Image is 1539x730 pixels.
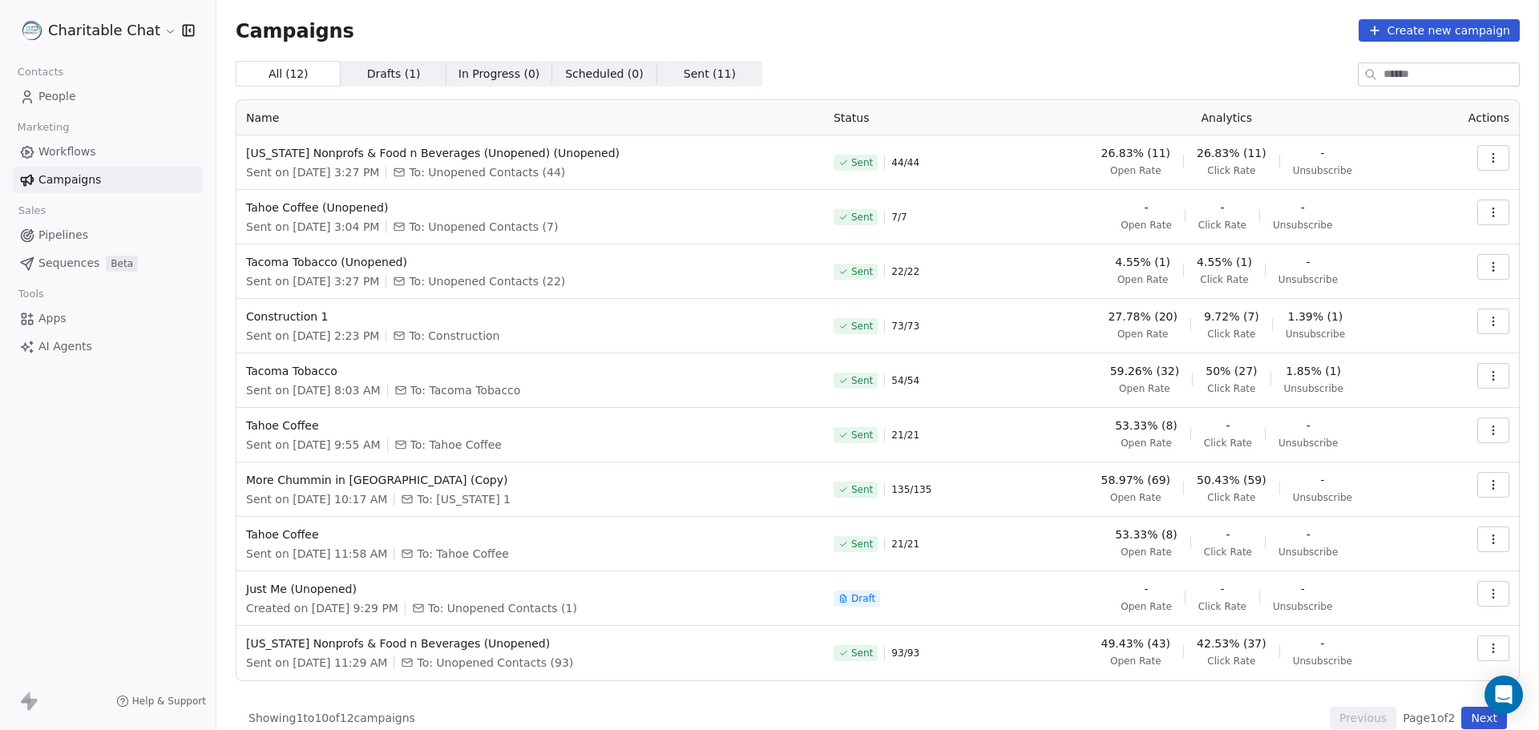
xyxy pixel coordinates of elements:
span: Click Rate [1207,164,1255,177]
span: Sent on [DATE] 11:29 AM [246,655,387,671]
span: Sent on [DATE] 9:55 AM [246,437,381,453]
span: Marketing [10,115,76,139]
span: To: Construction [409,328,499,344]
span: Sent on [DATE] 3:04 PM [246,219,379,235]
span: To: Tahoe Coffee [417,546,508,562]
span: - [1320,145,1324,161]
span: Just Me (Unopened) [246,581,814,597]
th: Analytics [1024,100,1429,135]
span: Tahoe Coffee [246,526,814,542]
span: Unsubscribe [1293,164,1352,177]
span: 135 / 135 [891,483,931,496]
span: 53.33% (8) [1115,526,1177,542]
th: Name [236,100,824,135]
span: 49.43% (43) [1101,635,1171,651]
span: To: Tahoe Coffee [410,437,502,453]
span: Open Rate [1117,328,1169,341]
span: Click Rate [1207,382,1255,395]
span: Unsubscribe [1293,491,1352,504]
span: 1.39% (1) [1288,309,1343,325]
span: 58.97% (69) [1101,472,1171,488]
span: Click Rate [1207,655,1255,667]
button: Next [1461,707,1507,729]
span: Apps [38,310,67,327]
span: Unsubscribe [1286,328,1345,341]
span: - [1320,635,1324,651]
span: To: Unopened Contacts (22) [409,273,565,289]
span: 53.33% (8) [1115,417,1177,434]
span: Open Rate [1110,491,1161,504]
span: Tacoma Tobacco (Unopened) [246,254,814,270]
span: 93 / 93 [891,647,919,659]
span: Draft [851,592,875,605]
span: Unsubscribe [1273,219,1332,232]
span: - [1220,581,1224,597]
span: - [1220,200,1224,216]
span: Sent [851,156,873,169]
a: Pipelines [13,222,203,248]
span: 1.85% (1) [1286,363,1341,379]
span: 50.43% (59) [1197,472,1266,488]
div: Open Intercom Messenger [1484,676,1523,714]
span: Sent on [DATE] 11:58 AM [246,546,387,562]
span: Tahoe Coffee [246,417,814,434]
span: Unsubscribe [1284,382,1343,395]
span: 73 / 73 [891,320,919,333]
span: Campaigns [38,171,101,188]
span: Sent ( 11 ) [684,66,736,83]
span: Sent on [DATE] 8:03 AM [246,382,381,398]
span: To: Unopened Contacts (44) [409,164,565,180]
span: Open Rate [1121,546,1172,559]
span: - [1226,417,1230,434]
span: Sequences [38,255,99,272]
span: Open Rate [1119,382,1170,395]
span: Sent [851,647,873,659]
img: 10.png [22,21,42,40]
span: To: Unopened Contacts (1) [428,600,577,616]
span: Workflows [38,143,96,160]
a: AI Agents [13,333,203,360]
span: To: Tacoma Tobacco [410,382,521,398]
span: Sent [851,265,873,278]
span: Tools [11,282,50,306]
span: Beta [106,256,138,272]
span: Unsubscribe [1273,600,1332,613]
span: - [1144,581,1148,597]
span: 22 / 22 [891,265,919,278]
a: Workflows [13,139,203,165]
span: Sent [851,374,873,387]
span: Click Rate [1207,328,1255,341]
span: Click Rate [1198,219,1246,232]
span: Open Rate [1117,273,1169,286]
span: Scheduled ( 0 ) [565,66,644,83]
span: Sent on [DATE] 3:27 PM [246,273,379,289]
span: [US_STATE] Nonprofs & Food n Beverages (Unopened) [246,635,814,651]
th: Status [824,100,1024,135]
span: Help & Support [132,695,206,708]
span: Sales [11,199,53,223]
span: Sent on [DATE] 2:23 PM [246,328,379,344]
span: Construction 1 [246,309,814,325]
span: - [1226,526,1230,542]
span: - [1301,581,1305,597]
span: Sent on [DATE] 10:17 AM [246,491,387,507]
span: Open Rate [1110,164,1161,177]
span: - [1301,200,1305,216]
span: Open Rate [1121,219,1172,232]
span: Tacoma Tobacco [246,363,814,379]
span: - [1307,526,1311,542]
span: To: Unopened Contacts (7) [409,219,558,235]
span: In Progress ( 0 ) [458,66,540,83]
a: Campaigns [13,167,203,193]
span: AI Agents [38,338,92,355]
span: [US_STATE] Nonprofs & Food n Beverages (Unopened) (Unopened) [246,145,814,161]
a: SequencesBeta [13,250,203,276]
span: Pipelines [38,227,88,244]
span: To: Washington 1 [417,491,511,507]
span: 59.26% (32) [1110,363,1180,379]
span: 7 / 7 [891,211,907,224]
span: Sent [851,429,873,442]
span: Open Rate [1110,655,1161,667]
span: Click Rate [1207,491,1255,504]
span: Charitable Chat [48,20,160,41]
